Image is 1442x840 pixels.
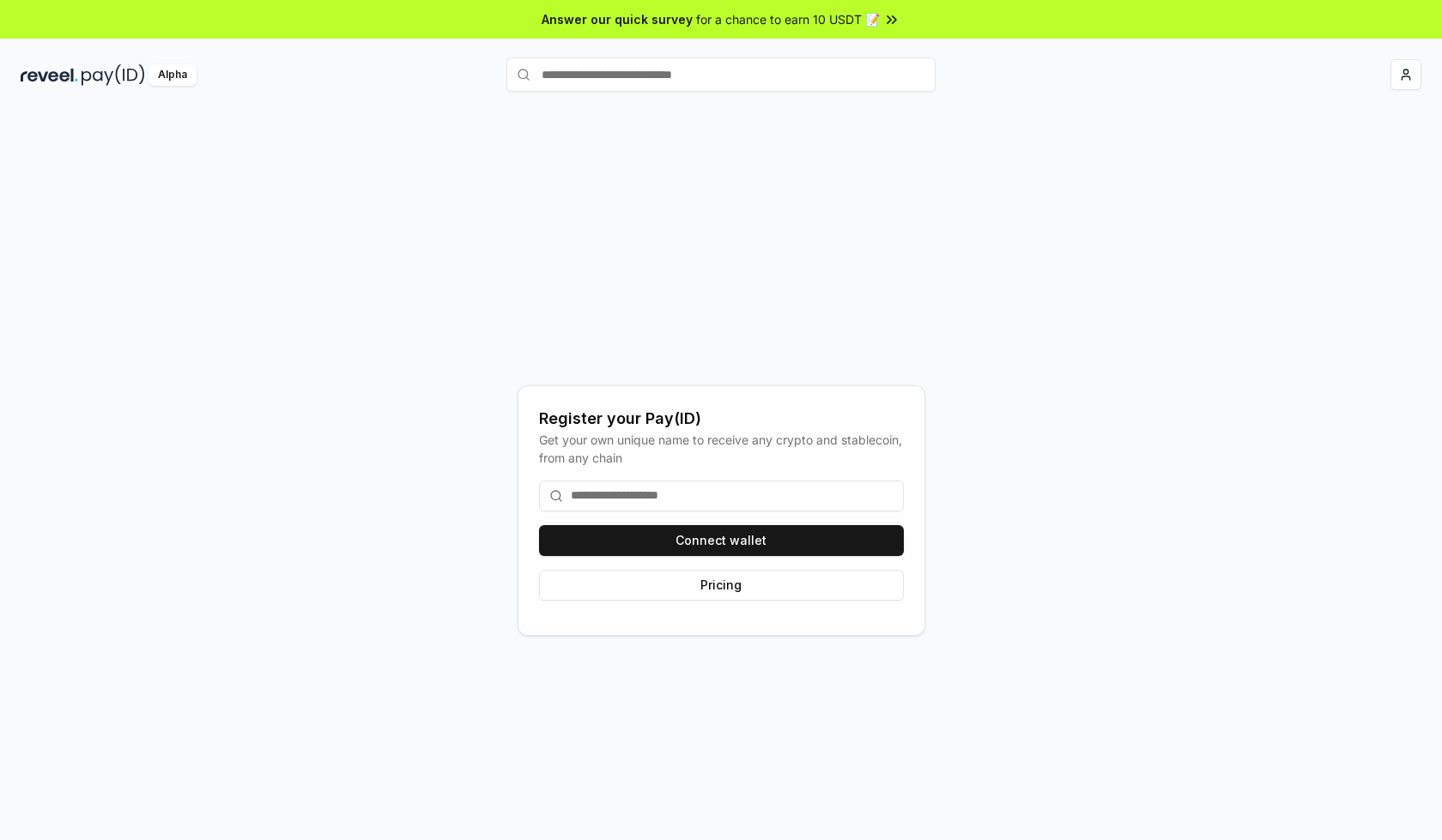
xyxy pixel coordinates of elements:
[539,525,904,556] button: Connect wallet
[21,64,78,86] img: reveel_dark
[542,10,693,28] span: Answer our quick survey
[696,10,880,28] span: for a chance to earn 10 USDT 📝
[539,431,904,467] div: Get your own unique name to receive any crypto and stablecoin, from any chain
[539,407,904,431] div: Register your Pay(ID)
[539,570,904,601] button: Pricing
[82,64,145,86] img: pay_id
[148,64,197,86] div: Alpha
